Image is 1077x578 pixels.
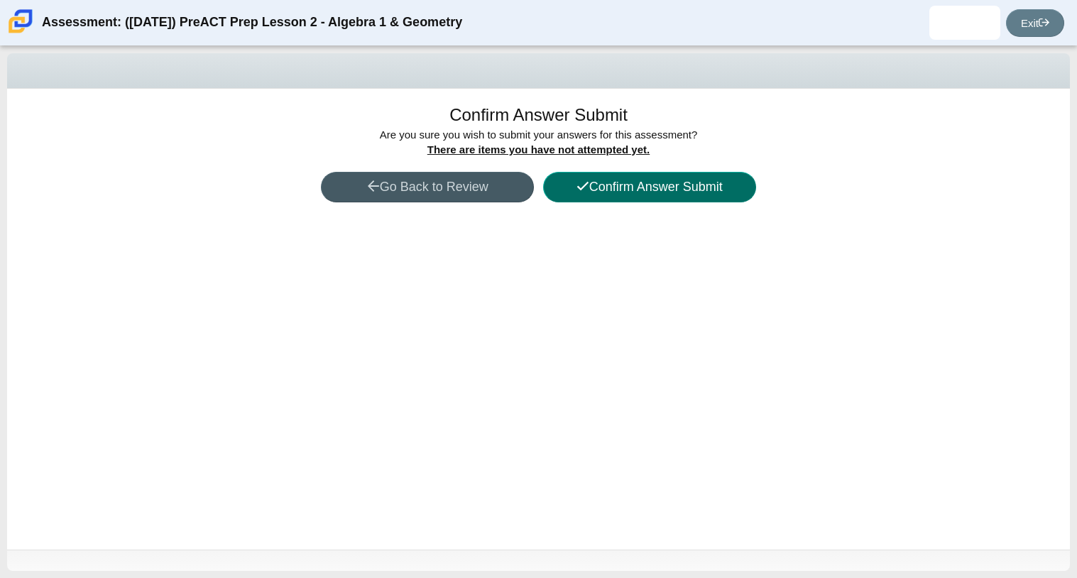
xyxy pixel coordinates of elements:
h1: Confirm Answer Submit [449,103,628,127]
div: Assessment: ([DATE]) PreACT Prep Lesson 2 - Algebra 1 & Geometry [42,6,462,40]
a: Carmen School of Science & Technology [6,26,35,38]
span: Are you sure you wish to submit your answers for this assessment? [380,129,698,156]
button: Go Back to Review [321,172,534,202]
a: Exit [1006,9,1064,37]
img: Carmen School of Science & Technology [6,6,35,36]
button: Confirm Answer Submit [543,172,756,202]
u: There are items you have not attempted yet. [427,143,650,156]
img: jaylen.luckett.FbfhH9 [953,11,976,34]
